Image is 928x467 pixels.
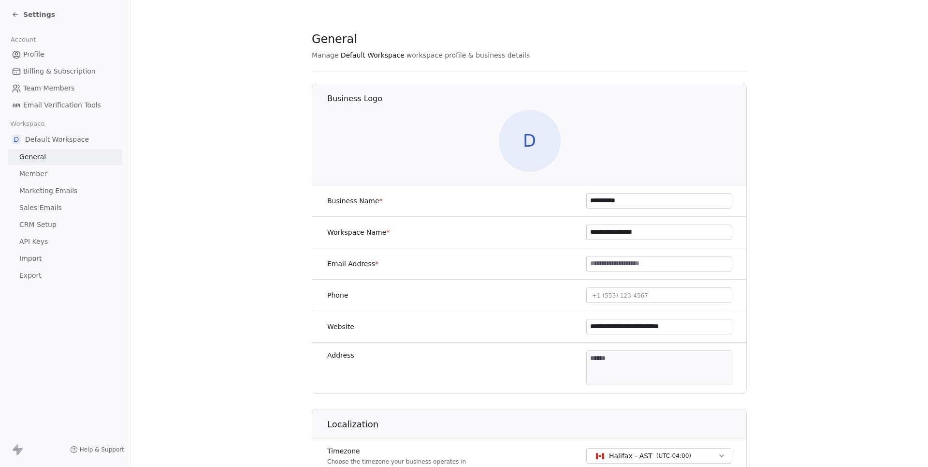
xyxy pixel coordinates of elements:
label: Workspace Name [327,227,390,237]
a: Billing & Subscription [8,63,122,79]
button: +1 (555) 123-4567 [586,287,731,303]
span: D [499,110,561,172]
p: Choose the timezone your business operates in [327,458,466,466]
h1: Business Logo [327,93,747,104]
label: Address [327,350,354,360]
a: API Keys [8,234,122,250]
a: General [8,149,122,165]
span: ( UTC-04:00 ) [656,452,691,460]
span: API Keys [19,237,48,247]
a: Member [8,166,122,182]
span: Sales Emails [19,203,62,213]
span: +1 (555) 123-4567 [592,292,648,299]
a: Sales Emails [8,200,122,216]
span: General [312,32,357,46]
a: Team Members [8,80,122,96]
label: Phone [327,290,348,300]
span: Billing & Subscription [23,66,96,76]
label: Email Address [327,259,378,269]
span: Manage [312,50,339,60]
span: Workspace [6,117,49,131]
span: Settings [23,10,55,19]
span: Export [19,271,42,281]
span: Import [19,254,42,264]
a: Marketing Emails [8,183,122,199]
h1: Localization [327,419,747,430]
label: Timezone [327,446,466,456]
span: Email Verification Tools [23,100,101,110]
span: Marketing Emails [19,186,77,196]
a: Import [8,251,122,267]
span: General [19,152,46,162]
span: Member [19,169,47,179]
span: Account [6,32,40,47]
span: Default Workspace [341,50,405,60]
span: Default Workspace [25,135,89,144]
span: CRM Setup [19,220,57,230]
a: Settings [12,10,55,19]
label: Website [327,322,354,331]
a: CRM Setup [8,217,122,233]
span: D [12,135,21,144]
a: Export [8,268,122,284]
a: Help & Support [70,446,124,453]
button: Halifax - AST(UTC-04:00) [586,448,731,464]
span: Profile [23,49,44,60]
label: Business Name [327,196,383,206]
a: Email Verification Tools [8,97,122,113]
a: Profile [8,46,122,62]
span: Team Members [23,83,74,93]
span: Help & Support [80,446,124,453]
span: Halifax - AST [609,451,652,461]
span: workspace profile & business details [406,50,530,60]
